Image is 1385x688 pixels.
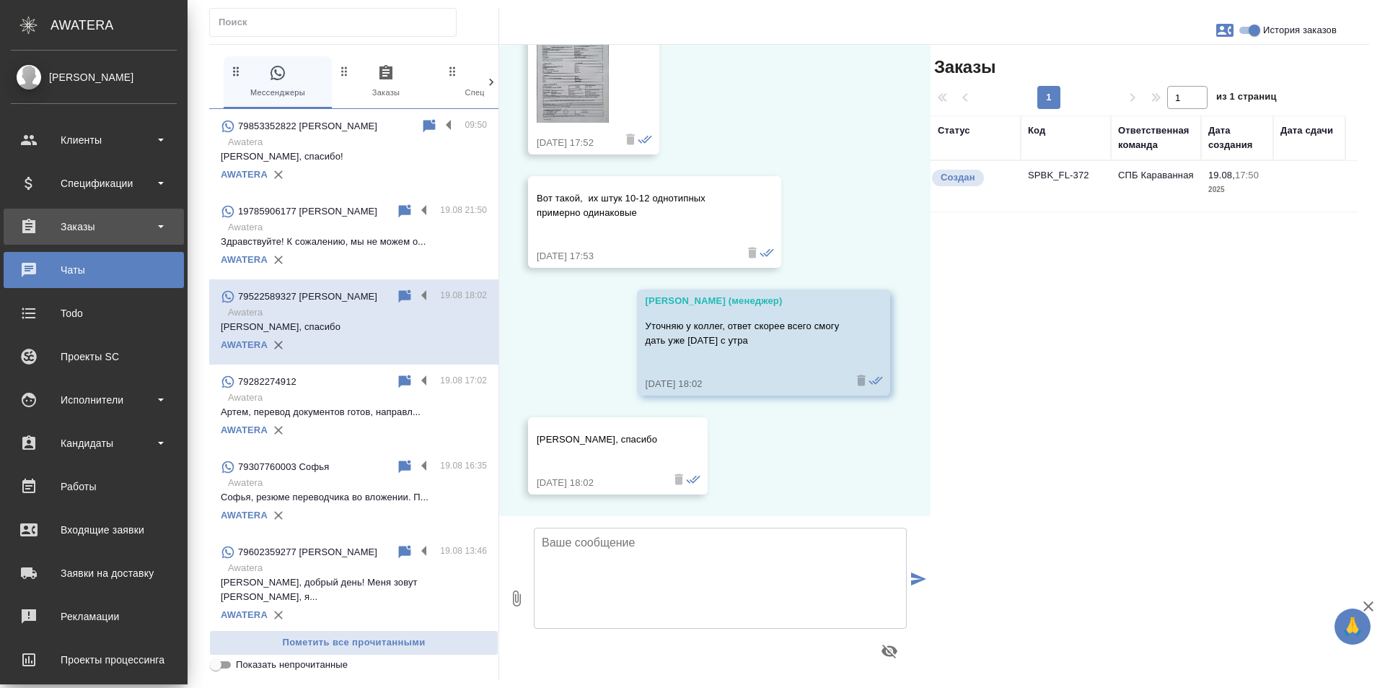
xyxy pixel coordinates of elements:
[1263,23,1337,38] span: История заказов
[11,606,177,627] div: Рекламации
[1208,170,1235,180] p: 19.08,
[11,259,177,281] div: Чаты
[221,254,268,265] a: AWATERA
[1280,123,1333,138] div: Дата сдачи
[221,235,487,249] p: Здравствуйте! К сожалению, мы не можем о...
[228,476,487,490] p: Awatera
[221,424,268,435] a: AWATERA
[221,609,268,620] a: AWATERA
[209,450,498,535] div: 79307760003 Софья19.08 16:35AwateraСофья, резюме переводчика во вложении. П...AWATERA
[11,476,177,497] div: Работы
[268,419,289,441] button: Удалить привязку
[1208,13,1242,48] button: Заявки
[11,129,177,151] div: Клиенты
[465,118,487,132] p: 09:50
[209,630,498,656] button: Пометить все прочитанными
[646,294,840,308] div: [PERSON_NAME] (менеджер)
[4,555,184,591] a: Заявки на доставку
[268,334,289,356] button: Удалить привязку
[1208,123,1266,152] div: Дата создания
[219,12,456,32] input: Поиск
[1118,123,1194,152] div: Ответственная команда
[221,405,487,419] p: Артем, перевод документов готов, направл...
[238,460,329,474] p: 79307760003 Софья
[238,375,296,389] p: 79282274912
[11,432,177,454] div: Кандидаты
[11,69,177,85] div: [PERSON_NAME]
[11,302,177,324] div: Todo
[396,288,413,305] div: Пометить непрочитанным
[209,194,498,279] div: 19785906177 [PERSON_NAME]19.08 21:50AwateraЗдравствуйте! К сожалению, мы не можем о...AWATERA
[1111,161,1201,212] td: СПБ Караванная
[941,170,975,185] p: Создан
[396,458,413,476] div: Пометить непрочитанным
[1208,183,1266,197] p: 2025
[221,169,268,180] a: AWATERA
[209,109,498,194] div: 79853352822 [PERSON_NAME]09:50Awatera[PERSON_NAME], спасибо!AWATERA
[1235,170,1259,180] p: 17:50
[268,505,289,526] button: Удалить привязку
[440,288,487,302] p: 19.08 18:02
[268,164,289,186] button: Удалить привязку
[221,339,268,350] a: AWATERA
[1028,123,1045,138] div: Код
[1335,609,1371,645] button: 🙏
[4,469,184,505] a: Работы
[440,203,487,217] p: 19.08 21:50
[446,64,542,100] span: Спецификации
[931,168,1014,188] div: Выставляется автоматически при создании заказа
[209,365,498,450] div: 7928227491219.08 17:02AwateraАртем, перевод документов готов, направл...AWATERA
[268,604,289,626] button: Удалить привязку
[4,295,184,331] a: Todo
[4,512,184,548] a: Входящие заявки
[338,64,351,78] svg: Зажми и перетащи, чтобы поменять порядок вкладок
[228,391,487,405] p: Awatera
[646,377,840,391] div: [DATE] 18:02
[11,519,177,541] div: Входящие заявки
[1216,88,1277,109] span: из 1 страниц
[537,191,731,220] p: Вот такой, их штук 10-12 однотипных примерно одинаковые
[11,216,177,238] div: Заказы
[938,123,970,138] div: Статус
[396,373,413,391] div: Пометить непрочитанным
[238,289,377,304] p: 79522589327 [PERSON_NAME]
[238,545,377,559] p: 79602359277 [PERSON_NAME]
[217,635,491,651] span: Пометить все прочитанными
[228,305,487,320] p: Awatera
[537,476,657,490] div: [DATE] 18:02
[1021,161,1111,212] td: SPBK_FL-372
[228,220,487,235] p: Awatera
[537,21,609,123] img: Thumbnail
[1340,611,1365,642] span: 🙏
[4,598,184,635] a: Рекламации
[209,279,498,365] div: 79522589327 [PERSON_NAME]19.08 18:02Awatera[PERSON_NAME], спасибоAWATERA
[228,135,487,149] p: Awatera
[440,544,487,558] p: 19.08 13:46
[4,642,184,678] a: Проекты процессинга
[872,634,907,669] button: Предпросмотр
[396,544,413,561] div: Пометить непрочитанным
[4,252,184,288] a: Чаты
[238,204,377,219] p: 19785906177 [PERSON_NAME]
[931,56,995,79] span: Заказы
[50,11,188,40] div: AWATERA
[209,535,498,635] div: 79602359277 [PERSON_NAME]19.08 13:46Awatera[PERSON_NAME], добрый день! Меня зовут [PERSON_NAME], ...
[236,658,348,672] span: Показать непрочитанные
[338,64,434,100] span: Заказы
[11,562,177,584] div: Заявки на доставку
[221,575,487,604] p: [PERSON_NAME], добрый день! Меня зовут [PERSON_NAME], я...
[11,389,177,411] div: Исполнители
[421,118,438,135] div: Пометить непрочитанным
[396,203,413,220] div: Пометить непрочитанным
[440,373,487,388] p: 19.08 17:02
[537,136,609,150] div: [DATE] 17:52
[537,249,731,264] div: [DATE] 17:53
[4,339,184,375] a: Проекты SC
[228,561,487,575] p: Awatera
[440,458,487,473] p: 19.08 16:35
[221,510,268,521] a: AWATERA
[11,346,177,367] div: Проекты SC
[221,320,487,334] p: [PERSON_NAME], спасибо
[11,173,177,194] div: Спецификации
[229,64,326,100] span: Мессенджеры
